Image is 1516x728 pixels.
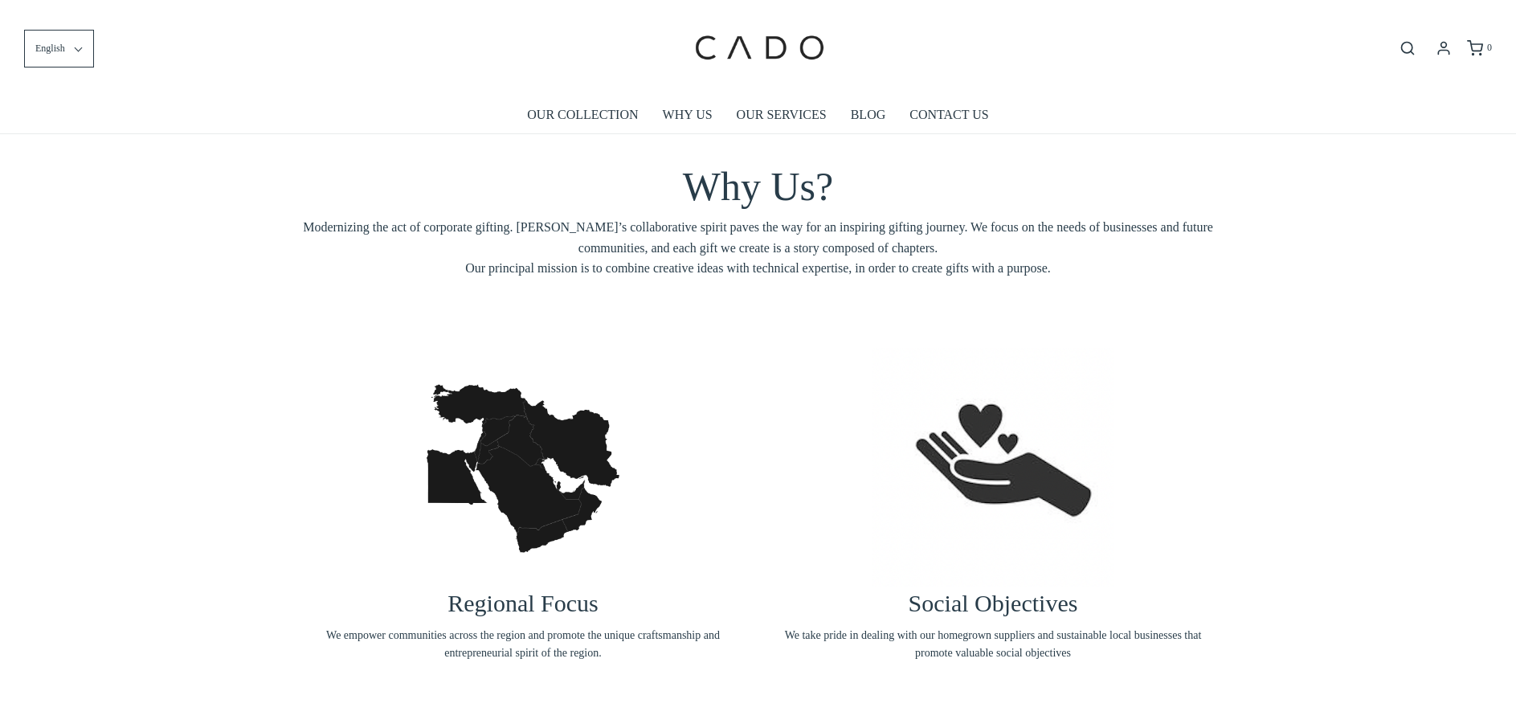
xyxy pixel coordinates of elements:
span: We take pride in dealing with our homegrown suppliers and sustainable local businesses that promo... [770,627,1216,663]
img: cadogifting [690,12,827,84]
button: Open search bar [1393,39,1422,57]
span: Why Us? [683,164,833,209]
a: WHY US [663,96,713,133]
span: Social Objectives [909,590,1078,616]
span: Modernizing the act of corporate gifting. [PERSON_NAME]’s collaborative spirit paves the way for ... [300,217,1216,279]
a: CONTACT US [909,96,988,133]
img: vecteezy_vectorillustrationoftheblackmapofmiddleeastonwhite_-1657197150892_1200x.jpg [402,348,644,589]
span: English [35,41,65,56]
button: English [24,30,94,67]
a: 0 [1465,40,1492,56]
span: Regional Focus [447,590,599,616]
a: OUR COLLECTION [527,96,638,133]
a: OUR SERVICES [737,96,827,133]
a: BLOG [851,96,886,133]
span: 0 [1487,42,1492,53]
span: We empower communities across the region and promote the unique craftsmanship and entrepreneurial... [300,627,746,663]
img: screenshot-20220704-at-063057-1657197187002_1200x.png [872,348,1114,587]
